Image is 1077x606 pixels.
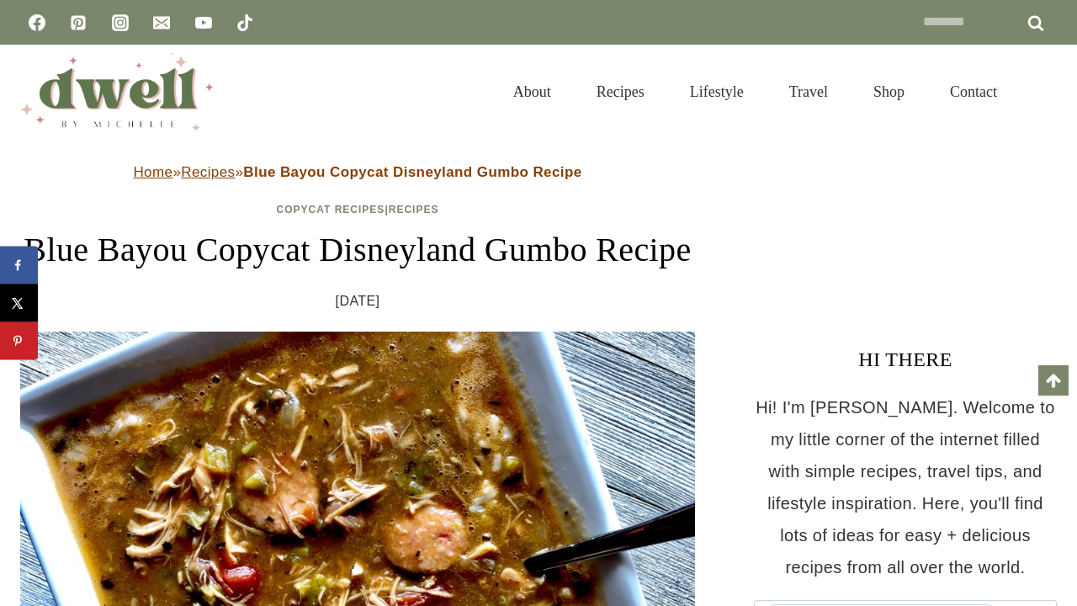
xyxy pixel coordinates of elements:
h1: Blue Bayou Copycat Disneyland Gumbo Recipe [20,225,695,275]
a: About [491,62,574,121]
h3: HI THERE [754,344,1057,375]
a: Recipes [181,164,235,180]
time: [DATE] [336,289,380,314]
a: Copycat Recipes [277,204,385,215]
a: Email [145,6,178,40]
a: Lifestyle [667,62,767,121]
a: Recipes [574,62,667,121]
a: Instagram [103,6,137,40]
strong: Blue Bayou Copycat Disneyland Gumbo Recipe [243,164,581,180]
span: | [277,204,439,215]
a: Home [133,164,172,180]
a: Pinterest [61,6,95,40]
span: » » [133,164,581,180]
a: Shop [851,62,927,121]
nav: Primary Navigation [491,62,1020,121]
a: Scroll to top [1038,365,1069,396]
p: Hi! I'm [PERSON_NAME]. Welcome to my little corner of the internet filled with simple recipes, tr... [754,391,1057,583]
a: Travel [767,62,851,121]
a: TikTok [228,6,262,40]
a: YouTube [187,6,220,40]
button: View Search Form [1028,77,1057,106]
a: Recipes [389,204,439,215]
a: Contact [927,62,1020,121]
a: Facebook [20,6,54,40]
img: DWELL by michelle [20,53,214,130]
